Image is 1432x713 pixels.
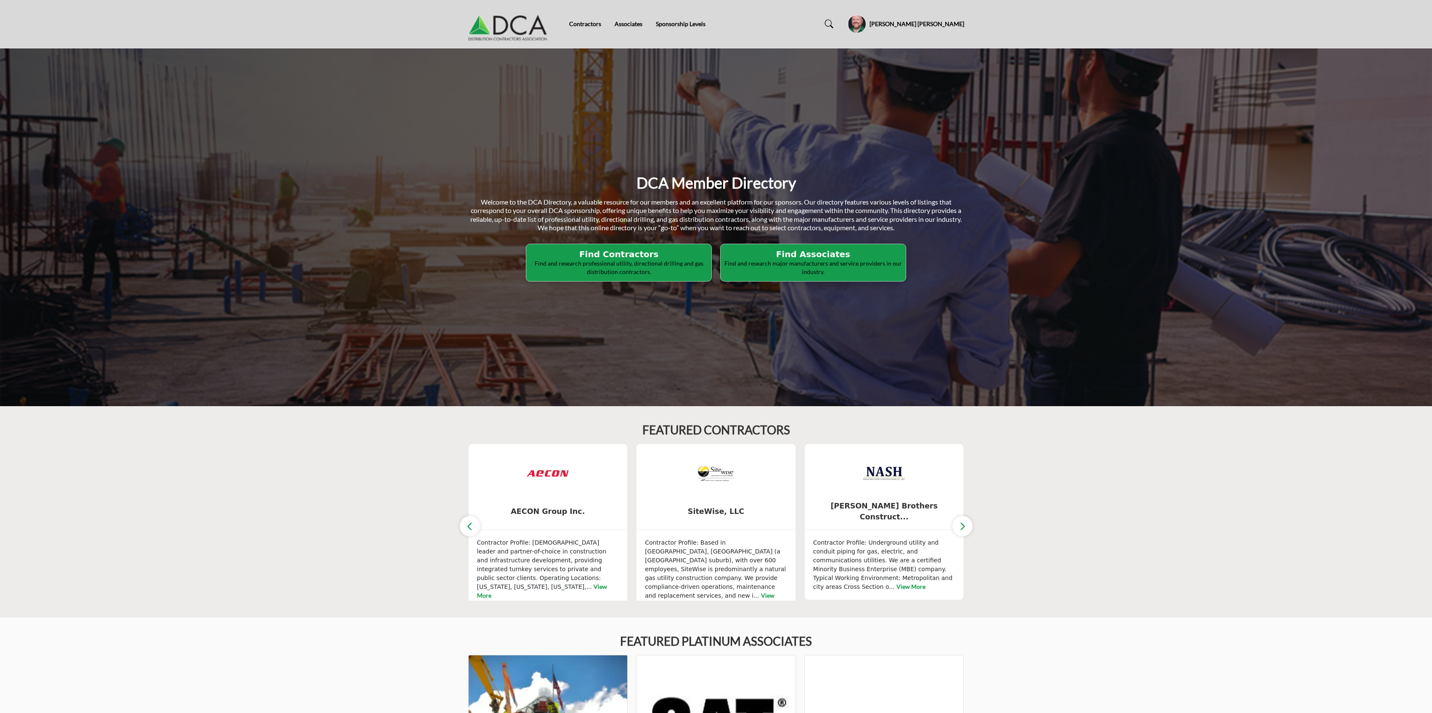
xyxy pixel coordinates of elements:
span: ... [586,583,592,590]
a: Associates [615,20,642,27]
a: [PERSON_NAME] Brothers Construct... [805,500,964,523]
img: SiteWise, LLC [695,452,737,495]
h2: FEATURED CONTRACTORS [642,423,790,437]
a: Search [817,17,839,31]
a: View More [645,592,774,608]
img: Site Logo [468,7,552,41]
h1: DCA Member Directory [636,173,796,193]
span: ... [753,592,759,599]
a: Contractors [569,20,601,27]
a: SiteWise, LLC [636,500,796,523]
a: View More [896,583,925,590]
button: Find Associates Find and research major manufacturers and service providers in our industry. [720,244,906,282]
p: Contractor Profile: Underground utility and conduit piping for gas, electric, and communications ... [813,538,955,591]
a: AECON Group Inc. [469,500,628,523]
h2: Find Contractors [529,249,709,259]
span: ... [889,583,894,590]
b: SiteWise, LLC [649,500,783,523]
img: AECON Group Inc. [527,452,569,495]
h2: FEATURED PLATINUM ASSOCIATES [620,634,812,649]
span: AECON Group Inc. [481,506,615,517]
p: Contractor Profile: [DEMOGRAPHIC_DATA] leader and partner-of-choice in construction and infrastru... [477,538,619,600]
button: Show hide supplier dropdown [848,15,866,33]
span: [PERSON_NAME] Brothers Construct... [817,500,951,523]
p: Find and research major manufacturers and service providers in our industry. [723,259,903,276]
p: Find and research professional utility, directional drilling and gas distribution contractors. [529,259,709,276]
span: SiteWise, LLC [649,506,783,517]
a: Sponsorship Levels [656,20,705,27]
b: Nash Brothers Construction Co., Inc. [817,500,951,523]
a: View More [477,583,607,599]
b: AECON Group Inc. [481,500,615,523]
span: Welcome to the DCA Directory, a valuable resource for our members and an excellent platform for o... [470,198,962,232]
p: Contractor Profile: Based in [GEOGRAPHIC_DATA], [GEOGRAPHIC_DATA] (a [GEOGRAPHIC_DATA] suburb), w... [645,538,787,609]
img: Nash Brothers Construction Co., Inc. [863,452,905,495]
h2: Find Associates [723,249,903,259]
button: Find Contractors Find and research professional utility, directional drilling and gas distributio... [526,244,712,282]
h5: [PERSON_NAME] [PERSON_NAME] [870,20,964,28]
